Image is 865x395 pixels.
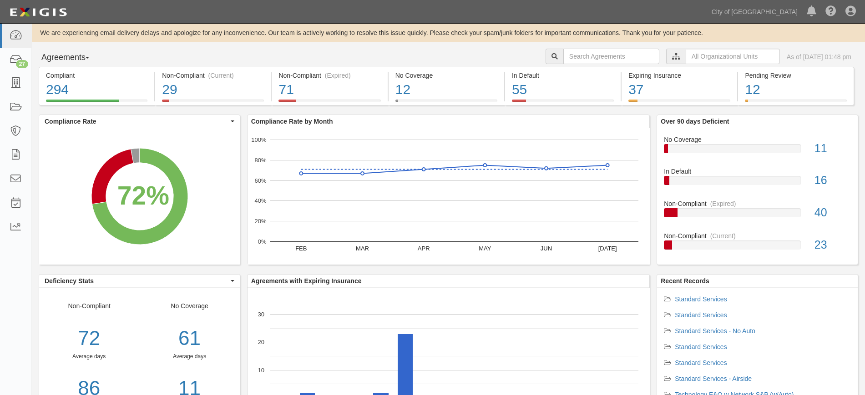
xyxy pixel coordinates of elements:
[39,115,240,128] button: Compliance Rate
[46,80,147,100] div: 294
[389,100,504,107] a: No Coverage12
[258,366,264,373] text: 10
[254,157,266,164] text: 80%
[512,80,614,100] div: 55
[32,28,865,37] div: We are experiencing email delivery delays and apologize for any inconvenience. Our team is active...
[162,71,264,80] div: Non-Compliant (Current)
[146,353,233,360] div: Average days
[686,49,780,64] input: All Organizational Units
[395,71,497,80] div: No Coverage
[479,245,491,252] text: MAY
[787,52,851,61] div: As of [DATE] 01:48 pm
[710,199,736,208] div: (Expired)
[675,295,727,303] a: Standard Services
[675,311,727,319] a: Standard Services
[45,117,228,126] span: Compliance Rate
[16,60,28,68] div: 27
[710,231,736,240] div: (Current)
[664,231,851,257] a: Non-Compliant(Current)23
[661,118,729,125] b: Over 90 days Deficient
[808,140,858,157] div: 11
[39,100,154,107] a: Compliant294
[628,71,730,80] div: Expiring Insurance
[657,199,858,208] div: Non-Compliant
[254,197,266,204] text: 40%
[395,80,497,100] div: 12
[39,49,107,67] button: Agreements
[39,275,240,287] button: Deficiency Stats
[664,135,851,167] a: No Coverage11
[146,324,233,353] div: 61
[505,100,621,107] a: In Default55
[664,167,851,199] a: In Default16
[657,135,858,144] div: No Coverage
[208,71,234,80] div: (Current)
[251,118,333,125] b: Compliance Rate by Month
[418,245,430,252] text: APR
[598,245,617,252] text: [DATE]
[541,245,552,252] text: JUN
[808,172,858,189] div: 16
[254,177,266,184] text: 60%
[657,167,858,176] div: In Default
[563,49,659,64] input: Search Agreements
[661,277,709,285] b: Recent Records
[325,71,351,80] div: (Expired)
[272,100,387,107] a: Non-Compliant(Expired)71
[675,375,752,382] a: Standard Services - Airside
[278,71,380,80] div: Non-Compliant (Expired)
[258,311,264,318] text: 30
[7,4,70,20] img: logo-5460c22ac91f19d4615b14bd174203de0afe785f0fc80cf4dbbc73dc1793850b.png
[39,324,139,353] div: 72
[745,80,846,100] div: 12
[251,277,362,285] b: Agreements with Expiring Insurance
[251,136,267,143] text: 100%
[278,80,380,100] div: 71
[825,6,836,17] i: Help Center - Complianz
[675,343,727,350] a: Standard Services
[657,231,858,240] div: Non-Compliant
[46,71,147,80] div: Compliant
[295,245,307,252] text: FEB
[162,80,264,100] div: 29
[707,3,802,21] a: City of [GEOGRAPHIC_DATA]
[628,80,730,100] div: 37
[808,205,858,221] div: 40
[155,100,271,107] a: Non-Compliant(Current)29
[675,359,727,366] a: Standard Services
[39,128,240,265] svg: A chart.
[738,100,854,107] a: Pending Review12
[664,199,851,231] a: Non-Compliant(Expired)40
[675,327,755,335] a: Standard Services - No Auto
[745,71,846,80] div: Pending Review
[808,237,858,253] div: 23
[258,238,266,245] text: 0%
[117,177,169,214] div: 72%
[512,71,614,80] div: In Default
[39,353,139,360] div: Average days
[258,339,264,345] text: 20
[356,245,369,252] text: MAR
[254,218,266,225] text: 20%
[45,276,228,285] span: Deficiency Stats
[248,128,650,265] svg: A chart.
[622,100,737,107] a: Expiring Insurance37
